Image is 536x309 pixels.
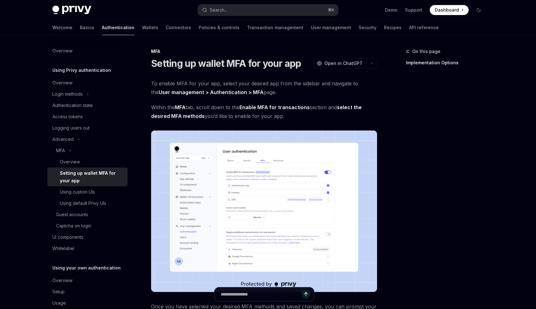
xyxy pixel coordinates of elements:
span: Open in ChatGPT [324,60,363,67]
img: images/MFA2.png [151,131,377,292]
span: On this page [412,48,440,55]
h1: Setting up wallet MFA for your app [151,58,301,69]
a: Policies & controls [199,20,239,35]
a: Access tokens [47,111,128,122]
a: Logging users out [47,122,128,134]
div: Overview [52,47,72,55]
a: Usage [47,297,128,309]
a: Using custom UIs [47,186,128,198]
a: Support [405,7,422,13]
div: MFA [151,48,377,55]
div: Guest accounts [56,211,88,218]
span: To enable MFA for your app, select your desired app from the sidebar and navigate to the page. [151,79,377,97]
div: Logging users out [52,124,90,132]
a: Setting up wallet MFA for your app [47,168,128,186]
h5: Using your own authentication [52,264,121,272]
a: Transaction management [247,20,303,35]
div: Overview [60,158,80,166]
span: Dashboard [435,7,459,13]
div: Setup [52,288,65,296]
a: Basics [80,20,94,35]
a: Overview [47,275,128,286]
strong: User management > Authentication > MFA [159,89,264,95]
a: Implementation Options [406,58,489,68]
div: MFA [56,147,65,154]
button: Search...⌘K [198,4,338,16]
strong: Enable MFA for transactions [239,104,310,110]
div: Whitelabel [52,245,74,252]
a: Security [359,20,376,35]
a: Setup [47,286,128,297]
div: Search... [210,6,227,14]
a: UI components [47,232,128,243]
a: Wallets [142,20,158,35]
a: Demo [385,7,397,13]
div: Login methods [52,90,83,98]
a: Welcome [52,20,72,35]
span: ⌘ K [328,8,334,13]
div: Overview [52,79,72,87]
div: UI components [52,233,83,241]
div: Advanced [52,136,74,143]
a: Authentication [102,20,134,35]
a: API reference [409,20,439,35]
a: Using default Privy UIs [47,198,128,209]
a: Whitelabel [47,243,128,254]
a: Overview [47,156,128,168]
a: Overview [47,45,128,56]
span: Within the tab, scroll down to the section and you’d like to enable for your app. [151,103,377,120]
div: Authentication state [52,102,93,109]
a: Recipes [384,20,402,35]
a: Captcha on login [47,220,128,232]
button: Send message [302,290,310,299]
a: User management [311,20,351,35]
a: Authentication state [47,100,128,111]
div: Usage [52,299,66,307]
img: dark logo [52,6,91,14]
button: Toggle dark mode [474,5,484,15]
div: Setting up wallet MFA for your app [60,169,124,184]
a: Connectors [166,20,191,35]
div: Captcha on login [56,222,91,230]
div: Using default Privy UIs [60,200,106,207]
div: Overview [52,277,72,284]
a: Guest accounts [47,209,128,220]
h5: Using Privy authentication [52,67,111,74]
strong: MFA [175,104,186,110]
div: Using custom UIs [60,188,95,196]
div: Access tokens [52,113,83,120]
a: Overview [47,77,128,88]
button: Open in ChatGPT [313,58,366,69]
a: Dashboard [430,5,469,15]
